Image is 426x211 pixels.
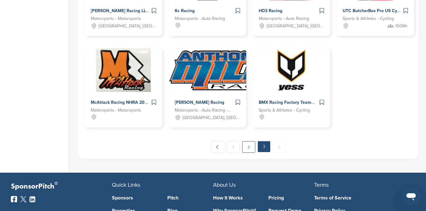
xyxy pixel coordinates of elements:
[112,195,158,200] a: Sponsors
[266,23,324,30] span: [GEOGRAPHIC_DATA], [GEOGRAPHIC_DATA]
[395,23,408,30] span: 100M+
[169,48,317,92] img: Sponsorpitch & Anthony Miller Racing
[11,182,112,191] p: SponsorPitch
[175,8,195,13] span: 6c Racing
[259,100,311,105] span: BMX Racing Factory Team
[85,48,162,126] a: Sponsorpitch & McAttack Racing NHRA 2020 McAttack Racing NHRA 2020 Motorsports - Motorsports
[91,8,149,13] span: [PERSON_NAME] Racing LLC
[258,141,270,152] em: 3
[343,15,394,22] span: Sports & Athletes - Cycling
[175,107,231,114] span: Motorsports - Auto Racing - Teams
[175,100,224,105] span: [PERSON_NAME] Racing
[259,107,310,114] span: Sports & Athletes - Cycling
[11,196,17,202] img: Facebook
[252,48,330,126] a: Sponsorpitch & BMX Racing Factory Team BMX Racing Factory Team Sports & Athletes - Cycling
[211,141,224,153] a: ← Previous
[169,48,246,127] a: Sponsorpitch & Anthony Miller Racing [PERSON_NAME] Racing Motorsports - Auto Racing - Teams [GEOG...
[275,48,307,92] img: Sponsorpitch & BMX Racing Factory Team
[273,141,286,153] span: Next →
[175,15,225,22] span: Motorsports - Auto Racing
[242,141,255,153] a: 2
[343,8,419,13] span: UTC ButcherBox Pro US Cycling Team
[401,186,421,206] iframe: Button to launch messaging window
[20,196,26,202] img: Twitter
[54,180,58,187] span: ®
[227,141,240,153] a: 1
[99,23,156,30] span: [GEOGRAPHIC_DATA], [GEOGRAPHIC_DATA]
[167,195,213,200] a: Pitch
[259,8,282,13] span: HD3 Racing
[91,100,150,105] span: McAttack Racing NHRA 2020
[314,195,406,200] a: Terms of Service
[91,15,141,22] span: Motorsports - Motorsports
[183,114,240,121] span: [GEOGRAPHIC_DATA], [GEOGRAPHIC_DATA], [GEOGRAPHIC_DATA], [GEOGRAPHIC_DATA], [GEOGRAPHIC_DATA], [G...
[213,181,236,188] span: About Us
[213,195,259,200] a: How It Works
[268,195,314,200] a: Pricing
[91,107,141,114] span: Motorsports - Motorsports
[259,15,309,22] span: Motorsports - Auto Racing
[112,181,140,188] span: Quick Links
[96,48,150,92] img: Sponsorpitch & McAttack Racing NHRA 2020
[314,181,329,188] span: Terms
